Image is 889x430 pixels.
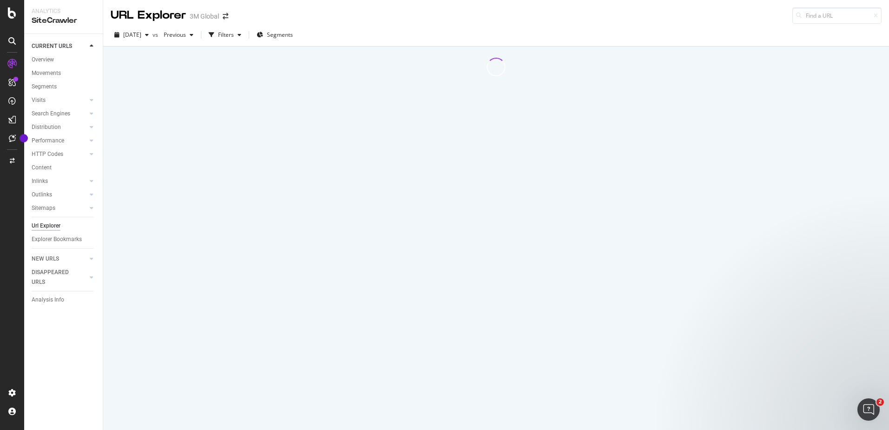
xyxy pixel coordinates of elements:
div: URL Explorer [111,7,186,23]
button: Segments [253,27,297,42]
a: Url Explorer [32,221,96,231]
a: Content [32,163,96,173]
a: CURRENT URLS [32,41,87,51]
div: CURRENT URLS [32,41,72,51]
div: Explorer Bookmarks [32,235,82,244]
div: Sitemaps [32,203,55,213]
iframe: Intercom live chat [857,398,880,421]
div: Analysis Info [32,295,64,305]
a: Outlinks [32,190,87,200]
span: 2025 Aug. 17th [123,31,141,39]
span: Segments [267,31,293,39]
div: Search Engines [32,109,70,119]
span: vs [153,31,160,39]
a: Visits [32,95,87,105]
div: Inlinks [32,176,48,186]
a: Overview [32,55,96,65]
a: Search Engines [32,109,87,119]
div: Analytics [32,7,95,15]
div: DISAPPEARED URLS [32,268,79,287]
div: Filters [218,31,234,39]
button: Filters [205,27,245,42]
a: Movements [32,68,96,78]
div: HTTP Codes [32,149,63,159]
button: [DATE] [111,27,153,42]
div: Overview [32,55,54,65]
button: Previous [160,27,197,42]
div: Outlinks [32,190,52,200]
div: Tooltip anchor [20,134,28,142]
div: SiteCrawler [32,15,95,26]
div: Movements [32,68,61,78]
div: Performance [32,136,64,146]
div: Content [32,163,52,173]
a: Explorer Bookmarks [32,235,96,244]
span: 2 [876,398,884,406]
a: Segments [32,82,96,92]
div: NEW URLS [32,254,59,264]
a: Sitemaps [32,203,87,213]
div: Visits [32,95,46,105]
a: DISAPPEARED URLS [32,268,87,287]
div: 3M Global [190,12,219,21]
a: Performance [32,136,87,146]
div: Url Explorer [32,221,60,231]
span: Previous [160,31,186,39]
div: Distribution [32,122,61,132]
a: Analysis Info [32,295,96,305]
a: HTTP Codes [32,149,87,159]
a: Inlinks [32,176,87,186]
a: Distribution [32,122,87,132]
input: Find a URL [792,7,882,24]
div: Segments [32,82,57,92]
div: arrow-right-arrow-left [223,13,228,20]
a: NEW URLS [32,254,87,264]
